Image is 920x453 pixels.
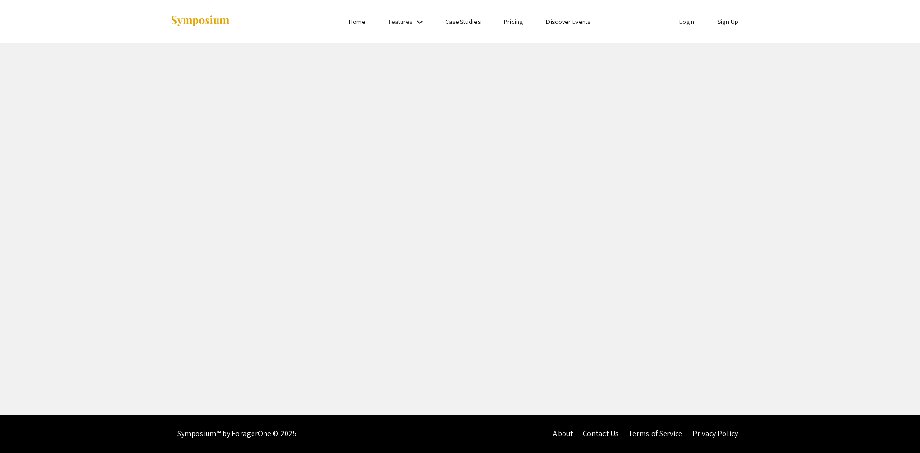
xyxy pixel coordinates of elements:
a: Discover Events [546,17,590,26]
a: Home [349,17,365,26]
a: Privacy Policy [692,429,738,439]
a: Sign Up [717,17,738,26]
mat-icon: Expand Features list [414,16,425,28]
a: About [553,429,573,439]
a: Login [679,17,695,26]
a: Contact Us [583,429,619,439]
img: Symposium by ForagerOne [170,15,230,28]
a: Terms of Service [628,429,683,439]
a: Case Studies [445,17,481,26]
a: Pricing [504,17,523,26]
a: Features [389,17,413,26]
div: Symposium™ by ForagerOne © 2025 [177,415,297,453]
